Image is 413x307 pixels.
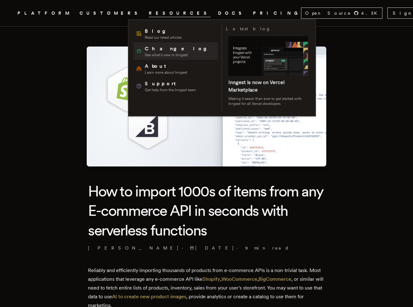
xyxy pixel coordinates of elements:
[88,245,325,251] p: · ·
[218,9,245,17] a: DOCS
[253,9,301,17] a: PRICING
[88,181,325,240] h1: How to import 1000s of items from any E-commerce API in seconds with serverless functions
[145,62,187,70] span: About
[226,25,271,32] h3: Latest blog
[88,245,179,251] a: [PERSON_NAME]
[145,27,182,35] span: Blog
[112,294,186,300] a: AI to create new product images
[145,35,182,40] span: Read our latest articles
[145,45,211,52] span: Changelog
[145,80,196,87] span: Support
[259,276,291,282] a: BigCommerce
[134,77,218,95] a: SupportGet help from the Inngest team
[221,276,257,282] a: WooCommerce
[361,10,381,16] span: 4.3 K
[145,87,196,92] span: Get help from the Inngest team
[134,60,218,77] a: AboutLearn more about Inngest
[145,70,187,75] span: Learn more about Inngest
[80,9,141,17] a: CUSTOMERS
[17,9,72,17] button: PLATFORM
[149,9,211,17] button: RESOURCES
[228,79,284,93] a: Inngest is now on Vercel Marketplace
[134,42,218,60] a: ChangelogSee what's new in Inngest
[190,245,234,251] span: [DATE]
[202,276,220,282] a: Shopify
[245,245,289,251] span: 9 min read
[87,47,326,166] img: Featured image for How to import 1000s of items from any E-commerce API in seconds with serverles...
[145,52,211,57] span: See what's new in Inngest
[134,25,218,42] a: BlogRead our latest articles
[305,10,351,16] span: Open Source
